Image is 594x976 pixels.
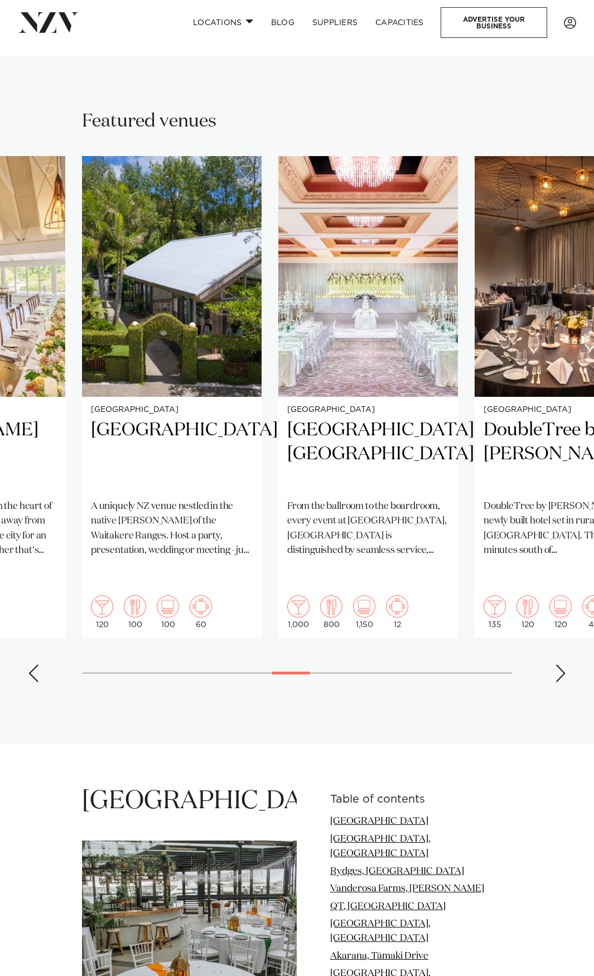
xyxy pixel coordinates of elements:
[366,11,433,35] a: Capacities
[330,817,428,826] a: [GEOGRAPHIC_DATA]
[330,951,428,961] a: Akarana, Tāmaki Drive
[320,595,342,618] img: dining.png
[18,12,79,32] img: nzv-logo.png
[484,595,506,629] div: 135
[91,499,253,558] p: A uniquely NZ venue nestled in the native [PERSON_NAME] of the Waitakere Ranges. Host a party, pr...
[549,595,572,618] img: theatre.png
[330,884,484,894] a: Vanderosa Farms, [PERSON_NAME]
[484,595,506,618] img: cocktail.png
[287,406,449,414] small: [GEOGRAPHIC_DATA]
[330,902,446,911] a: QT, [GEOGRAPHIC_DATA]
[82,110,216,134] h2: Featured venues
[330,919,431,943] a: [GEOGRAPHIC_DATA], [GEOGRAPHIC_DATA]
[303,11,366,35] a: SUPPLIERS
[262,11,303,35] a: BLOG
[124,595,146,629] div: 100
[549,595,572,629] div: 120
[330,794,512,805] h6: Table of contents
[330,867,464,876] a: Rydges, [GEOGRAPHIC_DATA]
[353,595,375,618] img: theatre.png
[91,406,253,414] small: [GEOGRAPHIC_DATA]
[287,595,310,618] img: cocktail.png
[287,595,310,629] div: 1,000
[124,595,146,618] img: dining.png
[91,419,253,491] h2: [GEOGRAPHIC_DATA]
[320,595,342,629] div: 800
[184,11,262,35] a: Locations
[287,499,449,558] p: From the ballroom to the boardroom, every event at [GEOGRAPHIC_DATA], [GEOGRAPHIC_DATA] is distin...
[190,595,212,629] div: 60
[91,595,113,629] div: 120
[353,595,375,629] div: 1,150
[330,834,431,858] a: [GEOGRAPHIC_DATA], [GEOGRAPHIC_DATA]
[82,785,297,818] h1: [GEOGRAPHIC_DATA]
[386,595,408,629] div: 12
[516,595,539,629] div: 120
[287,419,449,491] h2: [GEOGRAPHIC_DATA], [GEOGRAPHIC_DATA]
[278,156,458,638] a: [GEOGRAPHIC_DATA] [GEOGRAPHIC_DATA], [GEOGRAPHIC_DATA] From the ballroom to the boardroom, every ...
[157,595,179,618] img: theatre.png
[82,156,262,638] swiper-slide: 12 / 25
[441,7,547,38] a: Advertise your business
[386,595,408,618] img: meeting.png
[157,595,179,629] div: 100
[91,595,113,618] img: cocktail.png
[190,595,212,618] img: meeting.png
[516,595,539,618] img: dining.png
[82,156,262,638] a: [GEOGRAPHIC_DATA] [GEOGRAPHIC_DATA] A uniquely NZ venue nestled in the native [PERSON_NAME] of th...
[278,156,458,638] swiper-slide: 13 / 25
